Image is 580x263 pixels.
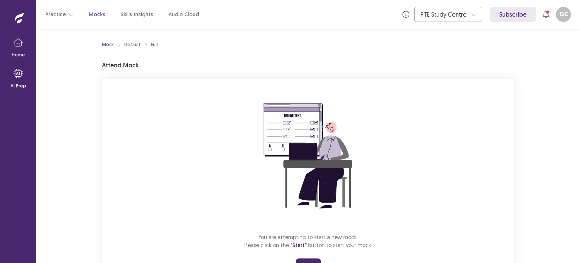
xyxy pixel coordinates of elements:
span: "Start" [290,242,307,249]
div: Full [151,41,158,48]
button: GC [556,7,571,22]
button: info [399,8,413,21]
nav: breadcrumb [102,41,158,48]
p: Attend Mock [102,61,139,70]
div: PTE Study Centre [421,7,467,22]
a: Audio Cloud [168,11,199,19]
p: You are attempting to start a new mock. Please click on the button to start your mock. [244,233,372,249]
a: Mock [102,41,114,48]
a: Skills Insights [120,11,153,19]
a: Subscribe [490,7,536,22]
img: attend-mock [240,88,376,224]
p: Home [12,51,25,58]
p: AI Prep [11,82,26,89]
button: Practice [45,8,74,21]
a: Mocks [89,11,105,19]
div: Default [124,41,140,48]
